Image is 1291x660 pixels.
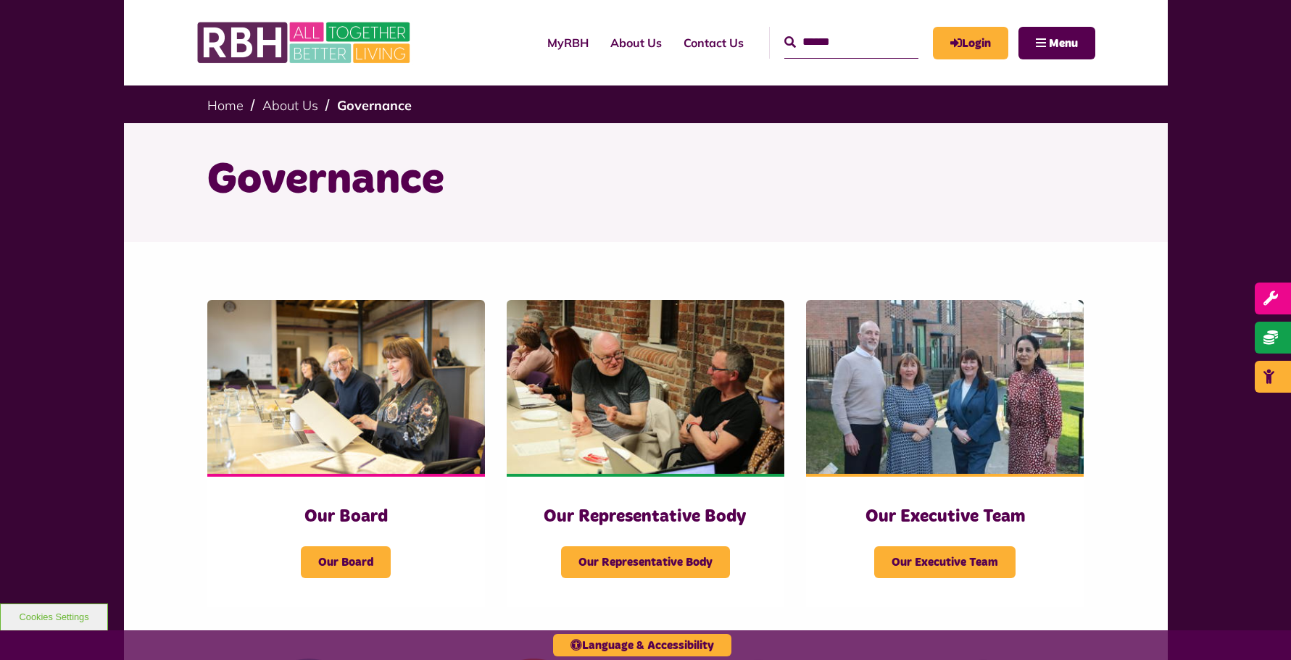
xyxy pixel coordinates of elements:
button: Language & Accessibility [553,634,731,656]
img: RBH Executive Team [806,300,1084,474]
a: MyRBH [536,23,599,62]
span: Menu [1049,38,1078,49]
span: Our Executive Team [874,546,1016,578]
a: Governance [337,97,412,114]
img: RBH Board 1 [207,300,485,474]
a: Our Executive Team Our Executive Team [806,300,1084,607]
iframe: Netcall Web Assistant for live chat [1226,595,1291,660]
h3: Our Board [236,506,456,528]
img: RBH [196,14,414,71]
h1: Governance [207,152,1084,209]
a: Our Board Our Board [207,300,485,607]
a: Our Representative Body Our Representative Body [507,300,784,607]
a: About Us [599,23,673,62]
a: MyRBH [933,27,1008,59]
a: Home [207,97,244,114]
img: Rep Body [507,300,784,474]
a: Contact Us [673,23,755,62]
span: Our Board [301,546,391,578]
button: Navigation [1018,27,1095,59]
h3: Our Executive Team [835,506,1055,528]
span: Our Representative Body [561,546,730,578]
h3: Our Representative Body [536,506,755,528]
a: About Us [262,97,318,114]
